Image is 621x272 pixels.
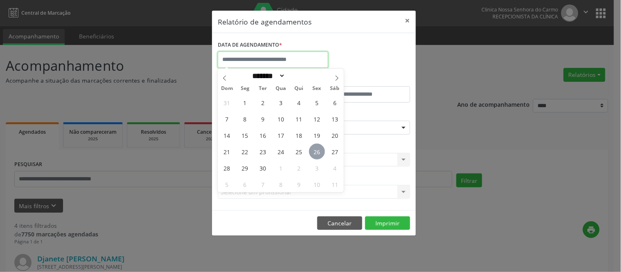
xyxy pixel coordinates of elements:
[290,86,308,91] span: Qui
[255,176,271,192] span: Outubro 7, 2025
[255,111,271,127] span: Setembro 9, 2025
[219,111,235,127] span: Setembro 7, 2025
[327,94,343,110] span: Setembro 6, 2025
[250,72,286,80] select: Month
[219,176,235,192] span: Outubro 5, 2025
[237,144,253,160] span: Setembro 22, 2025
[237,176,253,192] span: Outubro 6, 2025
[285,72,312,80] input: Year
[218,16,312,27] h5: Relatório de agendamentos
[309,160,325,176] span: Outubro 3, 2025
[291,111,307,127] span: Setembro 11, 2025
[255,160,271,176] span: Setembro 30, 2025
[272,86,290,91] span: Qua
[326,86,344,91] span: Sáb
[273,176,289,192] span: Outubro 8, 2025
[237,94,253,110] span: Setembro 1, 2025
[327,127,343,143] span: Setembro 20, 2025
[273,94,289,110] span: Setembro 3, 2025
[291,144,307,160] span: Setembro 25, 2025
[237,111,253,127] span: Setembro 8, 2025
[218,39,282,52] label: DATA DE AGENDAMENTO
[309,111,325,127] span: Setembro 12, 2025
[219,144,235,160] span: Setembro 21, 2025
[273,111,289,127] span: Setembro 10, 2025
[327,160,343,176] span: Outubro 4, 2025
[236,86,254,91] span: Seg
[327,111,343,127] span: Setembro 13, 2025
[291,160,307,176] span: Outubro 2, 2025
[273,127,289,143] span: Setembro 17, 2025
[255,94,271,110] span: Setembro 2, 2025
[219,160,235,176] span: Setembro 28, 2025
[291,127,307,143] span: Setembro 18, 2025
[309,144,325,160] span: Setembro 26, 2025
[291,176,307,192] span: Outubro 9, 2025
[309,127,325,143] span: Setembro 19, 2025
[400,11,416,31] button: Close
[219,94,235,110] span: Agosto 31, 2025
[255,144,271,160] span: Setembro 23, 2025
[327,144,343,160] span: Setembro 27, 2025
[317,216,362,230] button: Cancelar
[365,216,410,230] button: Imprimir
[291,94,307,110] span: Setembro 4, 2025
[255,127,271,143] span: Setembro 16, 2025
[327,176,343,192] span: Outubro 11, 2025
[237,160,253,176] span: Setembro 29, 2025
[308,86,326,91] span: Sex
[309,176,325,192] span: Outubro 10, 2025
[273,160,289,176] span: Outubro 1, 2025
[309,94,325,110] span: Setembro 5, 2025
[254,86,272,91] span: Ter
[316,74,410,86] label: ATÉ
[273,144,289,160] span: Setembro 24, 2025
[237,127,253,143] span: Setembro 15, 2025
[219,127,235,143] span: Setembro 14, 2025
[218,86,236,91] span: Dom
